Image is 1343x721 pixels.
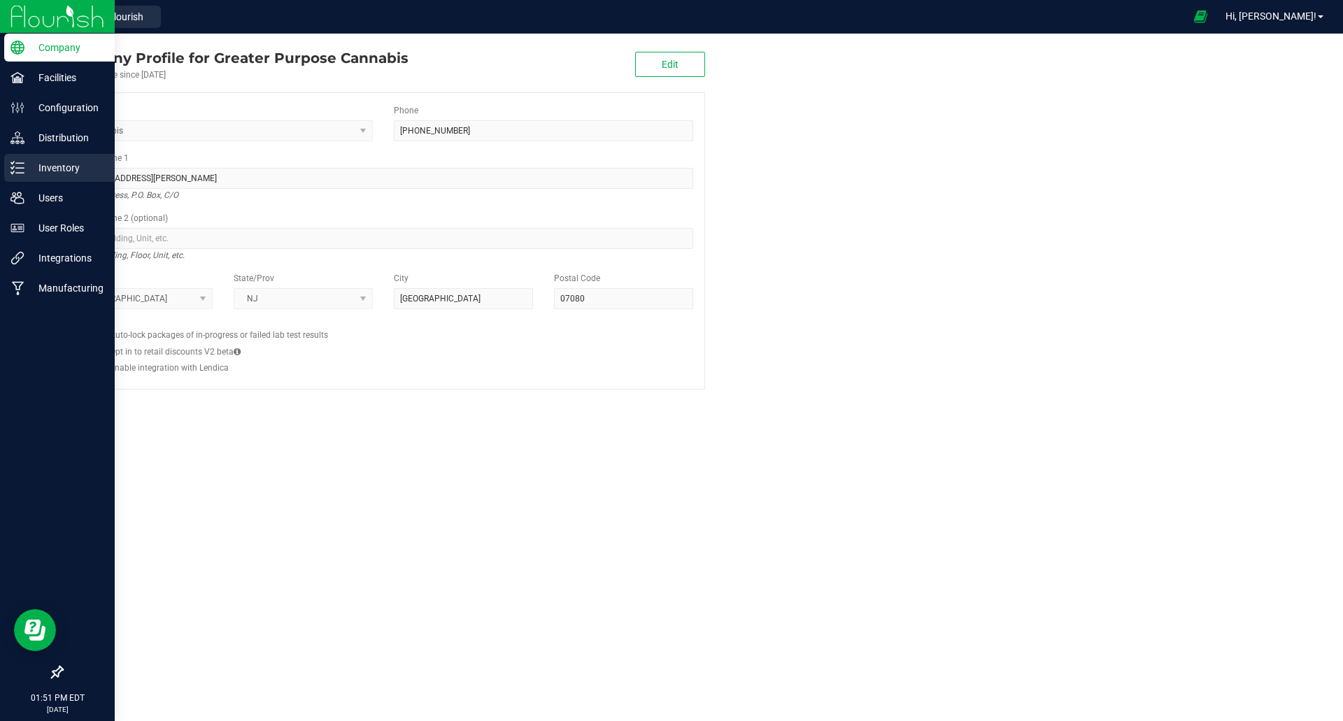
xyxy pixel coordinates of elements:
p: Company [24,39,108,56]
label: Phone [394,104,418,117]
span: Edit [662,59,678,70]
p: Integrations [24,250,108,266]
input: Postal Code [554,288,693,309]
iframe: Resource center [14,609,56,651]
p: Manufacturing [24,280,108,297]
p: Configuration [24,99,108,116]
input: City [394,288,533,309]
label: Postal Code [554,272,600,285]
span: Hi, [PERSON_NAME]! [1225,10,1316,22]
inline-svg: Facilities [10,71,24,85]
div: Greater Purpose Cannabis [62,48,408,69]
p: User Roles [24,220,108,236]
label: Opt in to retail discounts V2 beta [110,345,241,358]
inline-svg: Integrations [10,251,24,265]
h2: Configs [73,320,693,329]
input: Address [73,168,693,189]
label: Enable integration with Lendica [110,362,229,374]
input: Suite, Building, Unit, etc. [73,228,693,249]
p: Users [24,190,108,206]
p: Facilities [24,69,108,86]
p: [DATE] [6,704,108,715]
input: (123) 456-7890 [394,120,693,141]
inline-svg: Users [10,191,24,205]
label: City [394,272,408,285]
label: State/Prov [234,272,274,285]
i: Street address, P.O. Box, C/O [73,187,178,204]
label: Auto-lock packages of in-progress or failed lab test results [110,329,328,341]
div: Account active since [DATE] [62,69,408,81]
inline-svg: Inventory [10,161,24,175]
label: Address Line 2 (optional) [73,212,168,224]
p: 01:51 PM EDT [6,692,108,704]
p: Inventory [24,159,108,176]
span: Open Ecommerce Menu [1185,3,1216,30]
inline-svg: Distribution [10,131,24,145]
inline-svg: Configuration [10,101,24,115]
inline-svg: Company [10,41,24,55]
inline-svg: User Roles [10,221,24,235]
button: Edit [635,52,705,77]
p: Distribution [24,129,108,146]
i: Suite, Building, Floor, Unit, etc. [73,247,185,264]
inline-svg: Manufacturing [10,281,24,295]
